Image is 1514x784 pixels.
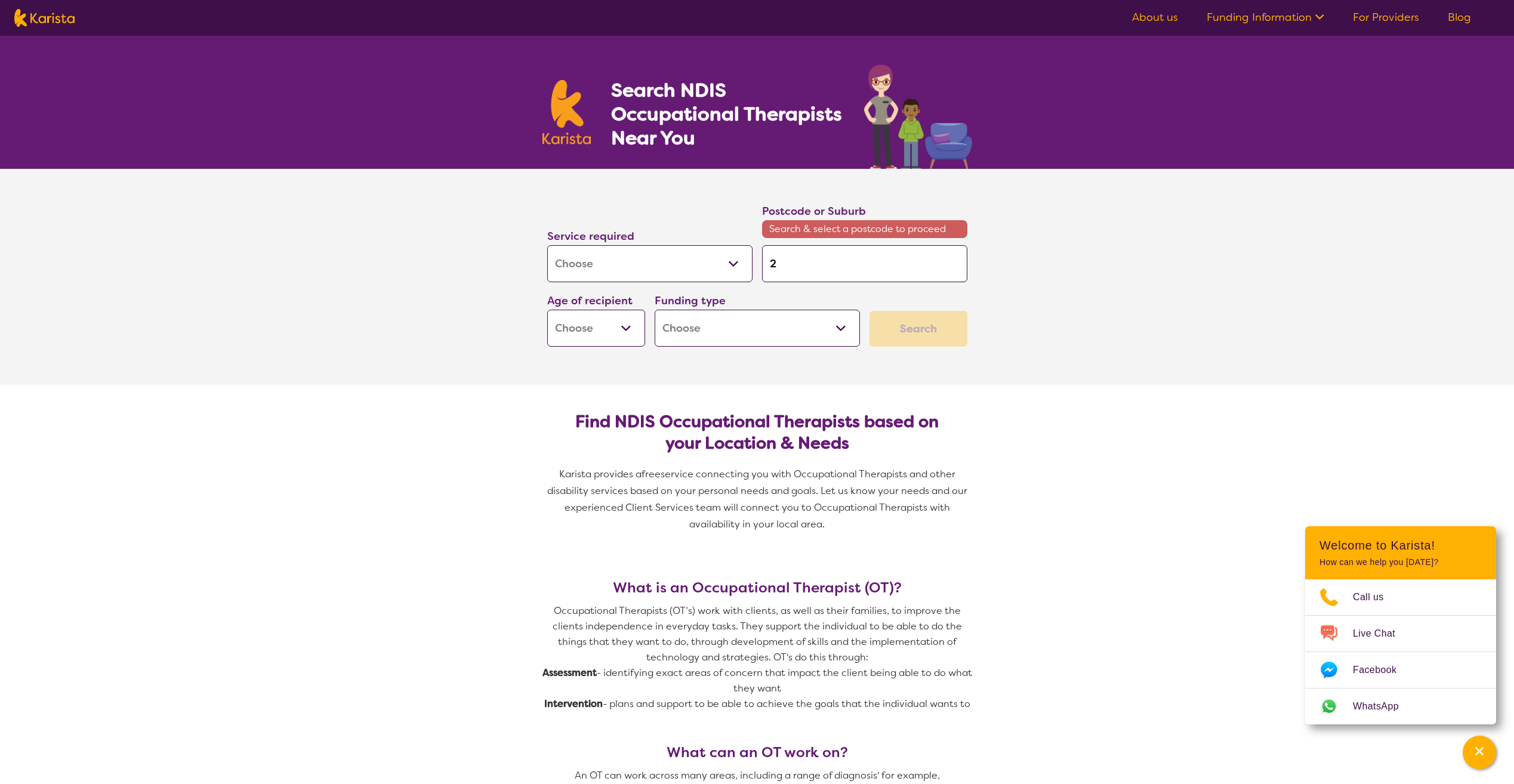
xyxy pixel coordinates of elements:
[542,696,972,712] p: - plans and support to be able to achieve the goals that the individual wants to
[1319,538,1482,552] h2: Welcome to Karista!
[542,665,972,696] p: - identifying exact areas of concern that impact the client being able to do what they want
[547,294,633,308] label: Age of recipient
[542,603,972,665] p: Occupational Therapists (OT’s) work with clients, as well as their families, to improve the clien...
[1463,736,1496,769] button: Channel Menu
[864,64,972,169] img: occupational-therapy
[1319,557,1482,567] p: How can we help you [DATE]?
[1353,588,1398,606] span: Call us
[14,9,75,27] img: Karista logo
[1448,10,1471,24] a: Blog
[542,579,972,596] h3: What is an Occupational Therapist (OT)?
[1305,526,1496,724] div: Channel Menu
[1305,689,1496,724] a: Web link opens in a new tab.
[1353,661,1411,679] span: Facebook
[557,411,958,454] h2: Find NDIS Occupational Therapists based on your Location & Needs
[762,245,967,282] input: Type
[762,220,967,238] span: Search & select a postcode to proceed
[544,697,603,710] strong: Intervention
[542,80,591,144] img: Karista logo
[559,468,642,480] span: Karista provides a
[1305,579,1496,724] ul: Choose channel
[1353,697,1413,715] span: WhatsApp
[642,468,661,480] span: free
[547,229,634,243] label: Service required
[1132,10,1178,24] a: About us
[542,666,597,679] strong: Assessment
[547,468,970,530] span: service connecting you with Occupational Therapists and other disability services based on your p...
[762,204,866,218] label: Postcode or Suburb
[542,744,972,761] h3: What can an OT work on?
[1353,10,1419,24] a: For Providers
[1353,625,1410,643] span: Live Chat
[1207,10,1324,24] a: Funding Information
[655,294,726,308] label: Funding type
[611,78,843,150] h1: Search NDIS Occupational Therapists Near You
